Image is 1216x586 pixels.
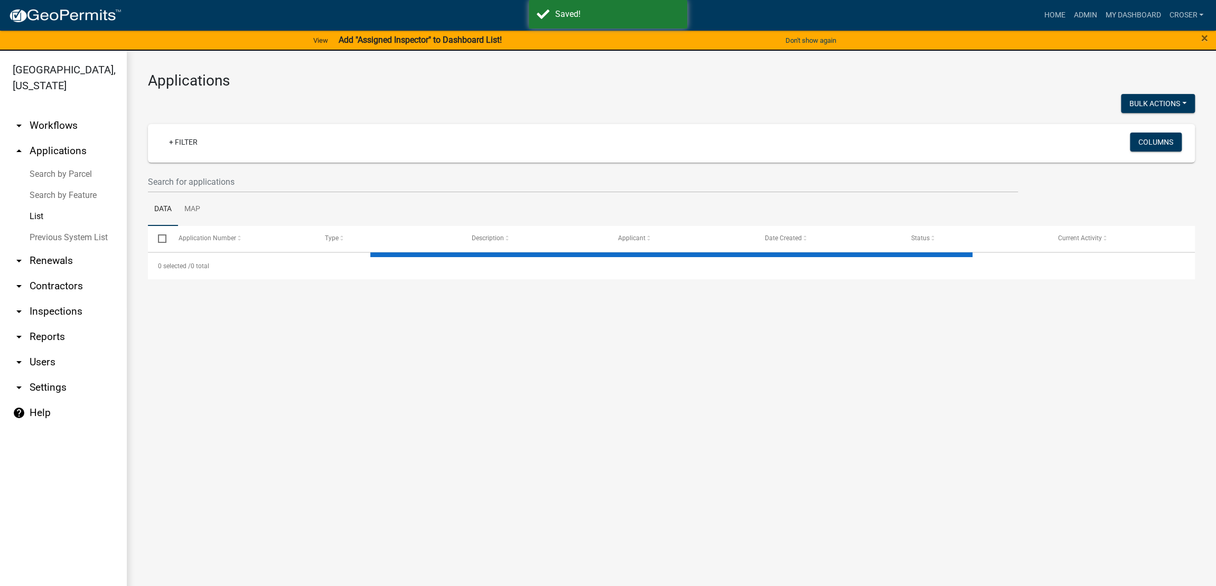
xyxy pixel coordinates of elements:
[911,234,930,242] span: Status
[315,226,462,251] datatable-header-cell: Type
[13,381,25,394] i: arrow_drop_down
[618,234,646,242] span: Applicant
[148,171,1018,193] input: Search for applications
[1121,94,1195,113] button: Bulk Actions
[781,32,840,49] button: Don't show again
[1130,133,1182,152] button: Columns
[148,226,168,251] datatable-header-cell: Select
[178,193,207,226] a: Map
[309,32,332,49] a: View
[13,254,25,267] i: arrow_drop_down
[1101,5,1165,25] a: My Dashboard
[1058,234,1102,242] span: Current Activity
[13,407,25,419] i: help
[1040,5,1069,25] a: Home
[13,280,25,292] i: arrow_drop_down
[339,35,502,45] strong: Add "Assigned Inspector" to Dashboard List!
[472,234,504,242] span: Description
[461,226,608,251] datatable-header-cell: Description
[168,226,315,251] datatable-header-cell: Application Number
[901,226,1048,251] datatable-header-cell: Status
[325,234,339,242] span: Type
[148,253,1195,279] div: 0 total
[1201,32,1208,44] button: Close
[148,72,1195,90] h3: Applications
[1201,31,1208,45] span: ×
[555,8,679,21] div: Saved!
[1165,5,1208,25] a: croser
[179,234,236,242] span: Application Number
[1069,5,1101,25] a: Admin
[161,133,206,152] a: + Filter
[13,119,25,132] i: arrow_drop_down
[158,262,191,270] span: 0 selected /
[148,193,178,226] a: Data
[1047,226,1194,251] datatable-header-cell: Current Activity
[754,226,901,251] datatable-header-cell: Date Created
[13,330,25,343] i: arrow_drop_down
[608,226,755,251] datatable-header-cell: Applicant
[13,356,25,368] i: arrow_drop_down
[13,305,25,318] i: arrow_drop_down
[765,234,802,242] span: Date Created
[13,145,25,157] i: arrow_drop_up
